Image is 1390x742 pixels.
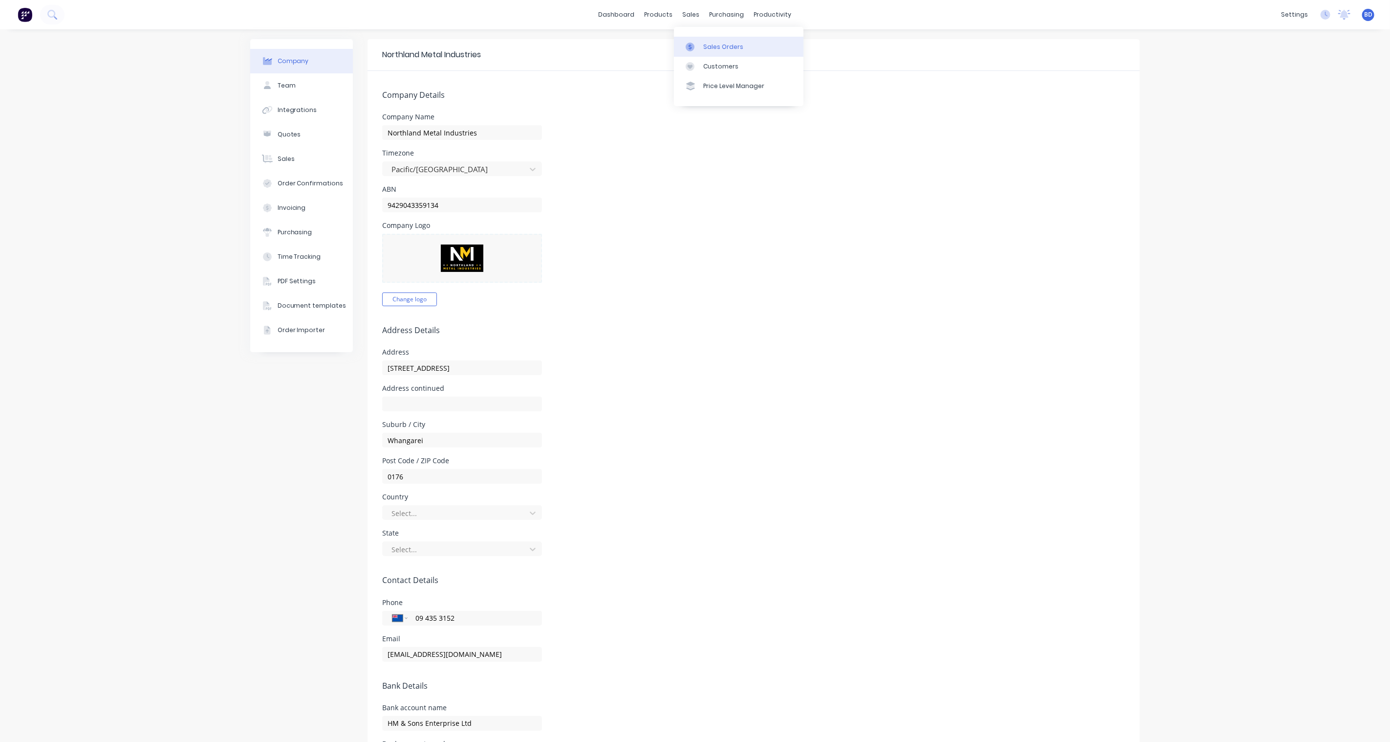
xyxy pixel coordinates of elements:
[250,171,353,196] button: Order Confirmations
[382,326,1125,335] h5: Address Details
[382,635,542,642] div: Email
[278,228,312,237] div: Purchasing
[382,704,542,711] div: Bank account name
[278,326,326,335] div: Order Importer
[278,203,306,212] div: Invoicing
[250,73,353,98] button: Team
[250,220,353,245] button: Purchasing
[382,349,542,356] div: Address
[278,179,344,188] div: Order Confirmations
[278,155,295,163] div: Sales
[382,150,542,157] div: Timezone
[594,7,640,22] a: dashboard
[250,196,353,220] button: Invoicing
[382,113,542,120] div: Company Name
[382,292,437,306] button: Change logo
[278,57,309,66] div: Company
[678,7,705,22] div: sales
[250,122,353,147] button: Quotes
[382,186,542,193] div: ABN
[674,76,804,96] a: Price Level Manager
[703,82,764,90] div: Price Level Manager
[250,98,353,122] button: Integrations
[705,7,749,22] div: purchasing
[382,222,542,229] div: Company Logo
[278,106,317,114] div: Integrations
[250,49,353,73] button: Company
[250,269,353,293] button: PDF Settings
[749,7,797,22] div: productivity
[703,62,738,71] div: Customers
[703,43,743,51] div: Sales Orders
[278,301,347,310] div: Document templates
[250,318,353,342] button: Order Importer
[250,147,353,171] button: Sales
[674,37,804,56] a: Sales Orders
[250,245,353,269] button: Time Tracking
[640,7,678,22] div: products
[278,277,316,286] div: PDF Settings
[382,457,542,464] div: Post Code / ZIP Code
[674,57,804,76] a: Customers
[382,421,542,428] div: Suburb / City
[278,252,321,261] div: Time Tracking
[1364,10,1372,19] span: BD
[382,494,542,500] div: Country
[278,130,301,139] div: Quotes
[382,681,1125,691] h5: Bank Details
[382,599,542,606] div: Phone
[382,530,542,537] div: State
[278,81,296,90] div: Team
[1276,7,1313,22] div: settings
[18,7,32,22] img: Factory
[382,576,1125,585] h5: Contact Details
[250,293,353,318] button: Document templates
[382,90,1125,100] h5: Company Details
[382,385,542,392] div: Address continued
[382,49,481,61] div: Northland Metal Industries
